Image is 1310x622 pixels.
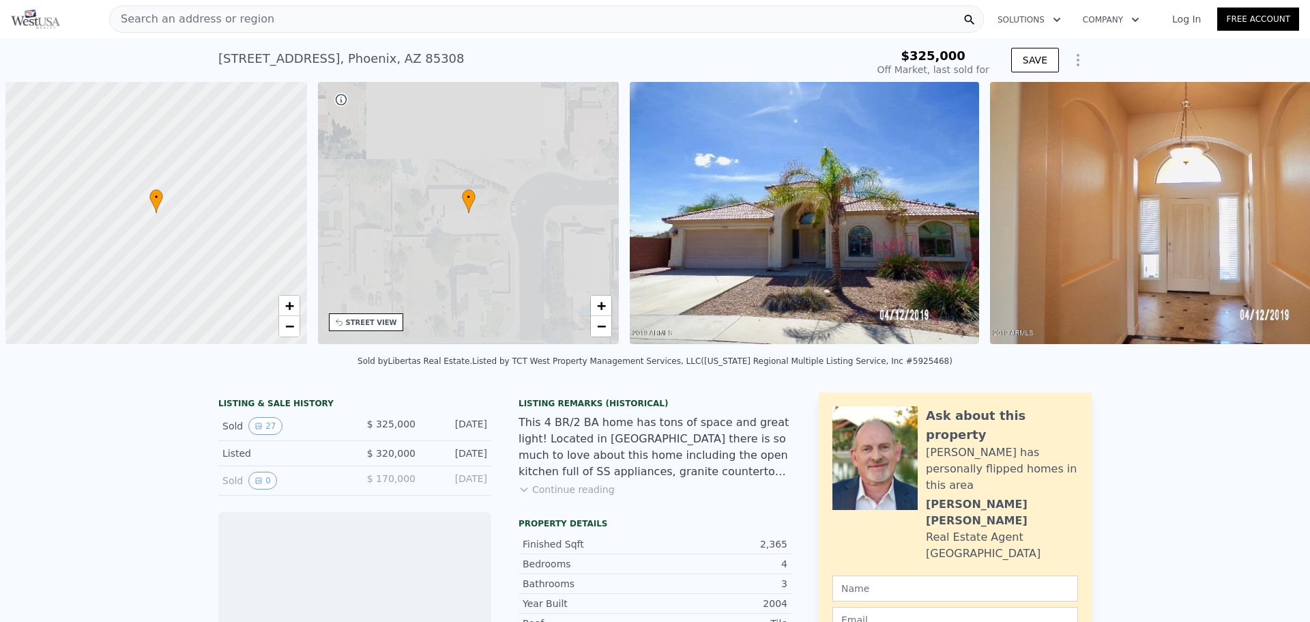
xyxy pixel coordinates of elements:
div: Year Built [523,597,655,610]
div: 4 [655,557,787,571]
button: View historical data [248,417,282,435]
a: Zoom in [591,296,611,316]
button: SAVE [1011,48,1059,72]
div: [PERSON_NAME] has personally flipped homes in this area [926,444,1078,494]
div: 2004 [655,597,787,610]
div: Bathrooms [523,577,655,591]
span: • [149,191,163,203]
a: Zoom out [591,316,611,337]
img: Sale: 10251793 Parcel: 10687050 [630,82,979,344]
div: Ask about this property [926,406,1078,444]
div: • [462,189,476,213]
button: Show Options [1064,46,1092,74]
button: Company [1072,8,1150,32]
div: [DATE] [426,472,487,490]
div: Off Market, last sold for [877,63,989,76]
button: Solutions [987,8,1072,32]
button: Continue reading [519,483,615,496]
span: $325,000 [901,48,965,63]
span: + [285,297,293,314]
span: • [462,191,476,203]
div: Listing Remarks (Historical) [519,398,791,409]
div: Finished Sqft [523,537,655,551]
div: [PERSON_NAME] [PERSON_NAME] [926,496,1078,529]
div: Property details [519,518,791,529]
div: [DATE] [426,447,487,460]
span: − [597,317,606,335]
input: Name [832,576,1078,602]
div: [GEOGRAPHIC_DATA] [926,546,1040,562]
div: 3 [655,577,787,591]
a: Zoom out [279,316,300,337]
div: Sold by Libertas Real Estate . [358,356,472,366]
div: 2,365 [655,537,787,551]
a: Free Account [1217,8,1299,31]
div: STREET VIEW [346,317,397,328]
div: Sold [222,417,344,435]
span: $ 325,000 [367,419,416,429]
div: • [149,189,163,213]
div: Listed [222,447,344,460]
span: $ 170,000 [367,473,416,484]
div: LISTING & SALE HISTORY [218,398,491,412]
div: [STREET_ADDRESS] , Phoenix , AZ 85308 [218,49,465,68]
span: $ 320,000 [367,448,416,459]
button: View historical data [248,472,277,490]
a: Log In [1156,12,1217,26]
span: + [597,297,606,314]
a: Zoom in [279,296,300,316]
img: Pellego [11,10,60,29]
div: Sold [222,472,344,490]
div: [DATE] [426,417,487,435]
span: Search an address or region [110,11,274,27]
div: Bedrooms [523,557,655,571]
div: This 4 BR/2 BA home has tons of space and great light! Located in [GEOGRAPHIC_DATA] there is so m... [519,414,791,480]
span: − [285,317,293,335]
div: Real Estate Agent [926,529,1023,546]
div: Listed by TCT West Property Management Services, LLC ([US_STATE] Regional Multiple Listing Servic... [472,356,952,366]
